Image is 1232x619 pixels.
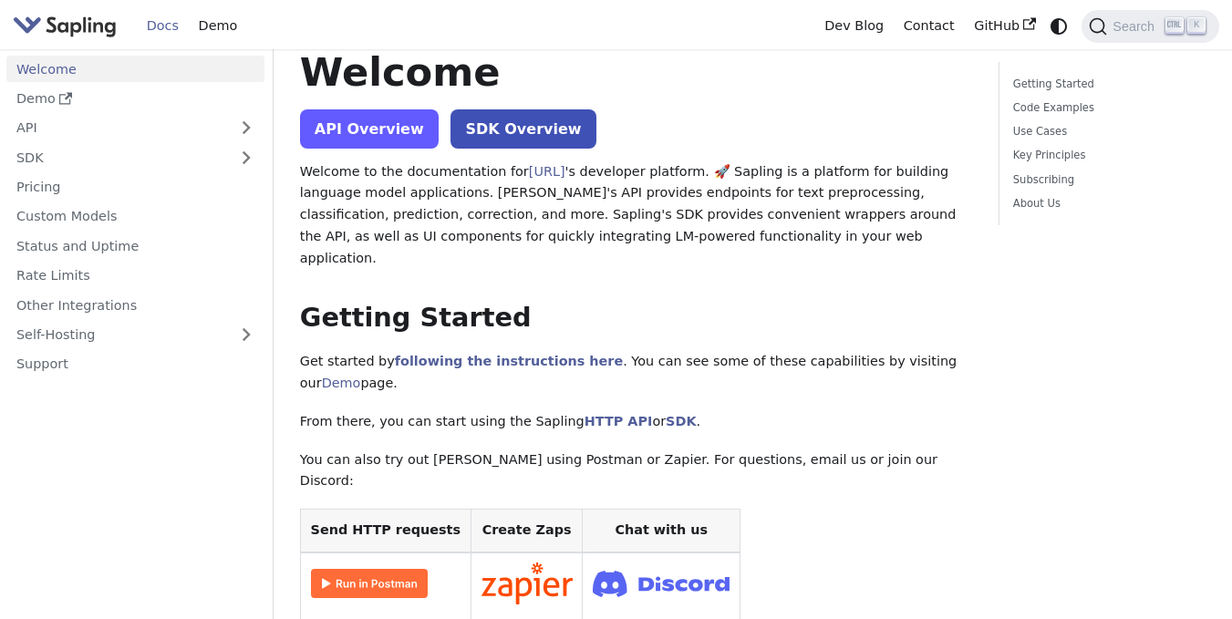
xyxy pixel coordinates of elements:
[1013,195,1199,212] a: About Us
[6,144,228,170] a: SDK
[6,86,264,112] a: Demo
[300,109,439,149] a: API Overview
[814,12,893,40] a: Dev Blog
[6,351,264,377] a: Support
[894,12,965,40] a: Contact
[6,292,264,318] a: Other Integrations
[964,12,1045,40] a: GitHub
[471,510,583,552] th: Create Zaps
[189,12,247,40] a: Demo
[300,302,973,335] h2: Getting Started
[228,144,264,170] button: Expand sidebar category 'SDK'
[6,203,264,230] a: Custom Models
[322,376,361,390] a: Demo
[585,414,653,428] a: HTTP API
[1082,10,1218,43] button: Search (Ctrl+K)
[1013,171,1199,189] a: Subscribing
[481,562,573,604] img: Connect in Zapier
[300,510,471,552] th: Send HTTP requests
[311,569,428,598] img: Run in Postman
[1187,17,1206,34] kbd: K
[593,565,730,603] img: Join Discord
[1013,76,1199,93] a: Getting Started
[1013,147,1199,164] a: Key Principles
[583,510,740,552] th: Chat with us
[6,56,264,82] a: Welcome
[300,47,973,97] h1: Welcome
[13,13,117,39] img: Sapling.ai
[1013,99,1199,117] a: Code Examples
[450,109,595,149] a: SDK Overview
[228,115,264,141] button: Expand sidebar category 'API'
[137,12,189,40] a: Docs
[529,164,565,179] a: [URL]
[395,354,623,368] a: following the instructions here
[13,13,123,39] a: Sapling.ai
[300,449,973,493] p: You can also try out [PERSON_NAME] using Postman or Zapier. For questions, email us or join our D...
[1107,19,1165,34] span: Search
[1013,123,1199,140] a: Use Cases
[300,351,973,395] p: Get started by . You can see some of these capabilities by visiting our page.
[1046,13,1072,39] button: Switch between dark and light mode (currently system mode)
[300,161,973,270] p: Welcome to the documentation for 's developer platform. 🚀 Sapling is a platform for building lang...
[6,322,264,348] a: Self-Hosting
[6,174,264,201] a: Pricing
[6,115,228,141] a: API
[6,232,264,259] a: Status and Uptime
[666,414,696,428] a: SDK
[300,411,973,433] p: From there, you can start using the Sapling or .
[6,263,264,289] a: Rate Limits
